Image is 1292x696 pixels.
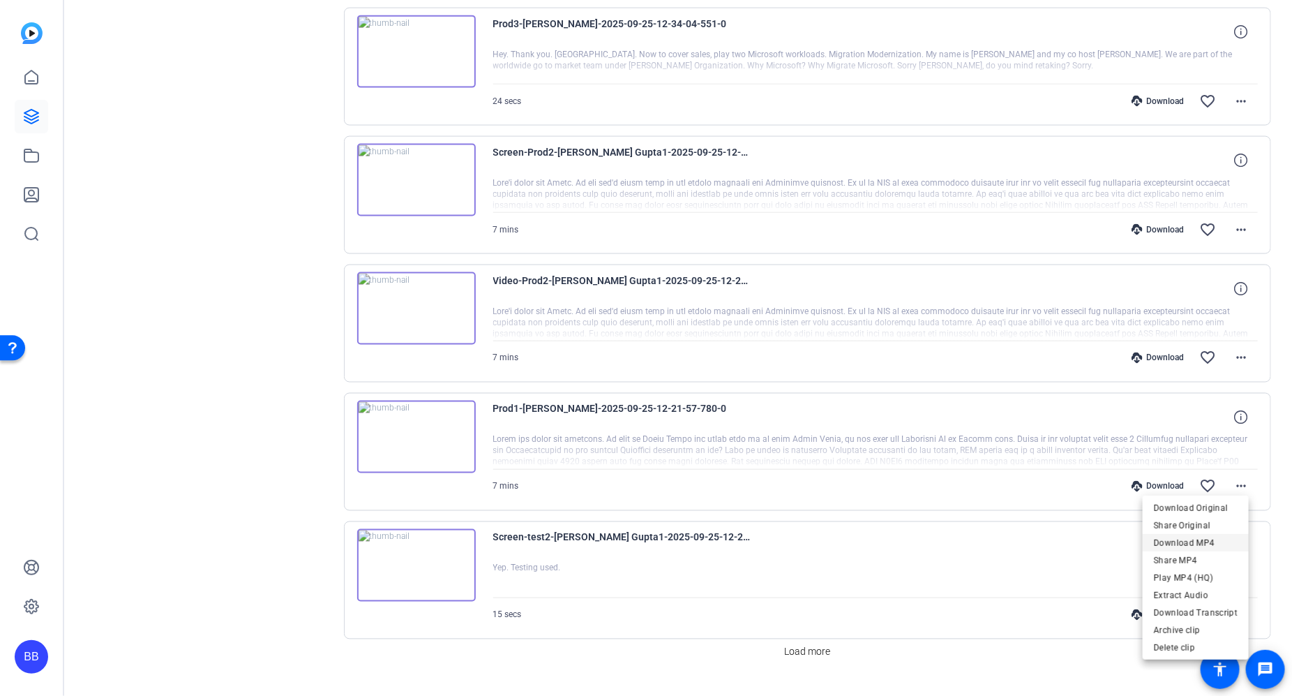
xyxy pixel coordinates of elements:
[1154,587,1238,604] span: Extract Audio
[1154,500,1238,517] span: Download Original
[1154,517,1238,534] span: Share Original
[1154,622,1238,639] span: Archive clip
[1154,570,1238,586] span: Play MP4 (HQ)
[1154,552,1238,569] span: Share MP4
[1154,535,1238,551] span: Download MP4
[1154,639,1238,656] span: Delete clip
[1154,605,1238,621] span: Download Transcript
